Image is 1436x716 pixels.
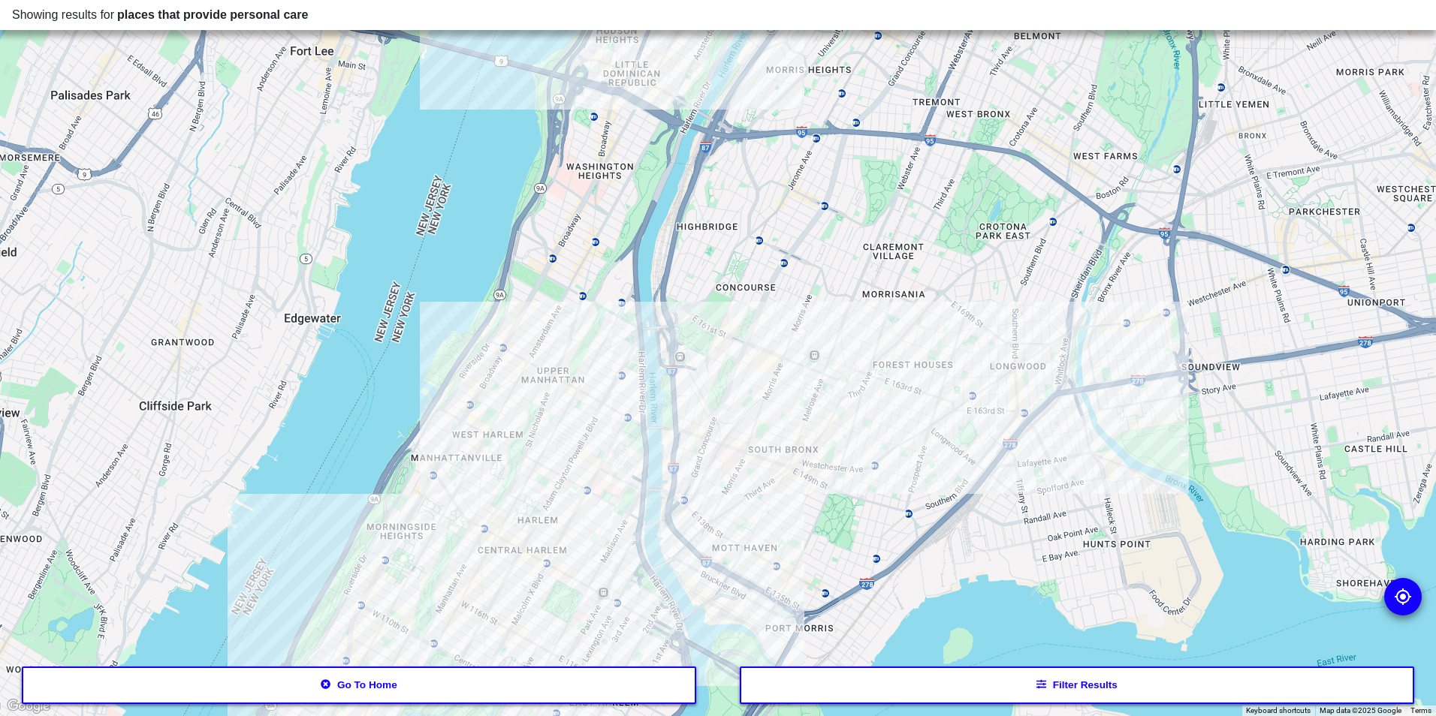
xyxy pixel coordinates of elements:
span: places that provide personal care [117,8,308,21]
span: Map data ©2025 Google [1320,706,1401,714]
button: Keyboard shortcuts [1246,705,1311,716]
button: Go to home [22,666,697,704]
button: Filter results [740,666,1415,704]
a: Terms (opens in new tab) [1410,706,1431,714]
div: Showing results for [12,6,1424,24]
a: Open this area in Google Maps (opens a new window) [4,696,53,716]
img: go to my location [1394,588,1412,606]
img: Google [4,696,53,716]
